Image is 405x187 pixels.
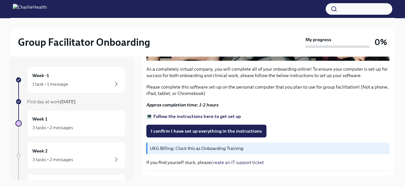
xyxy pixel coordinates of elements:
[15,98,126,105] a: First day at work[DATE]
[15,66,126,93] a: Week -11 task • 1 message
[211,160,264,165] a: create an IT support ticket
[32,115,47,122] h6: Week 1
[146,113,241,119] a: 💻 Follow the instructions here to get set up
[146,125,266,137] button: I confirm I have set up everything in the instructions
[32,156,73,163] div: 3 tasks • 2 messages
[15,110,126,137] a: Week 13 tasks • 2 messages
[32,124,73,131] div: 3 tasks • 2 messages
[146,66,389,79] p: As a completely virtual company, you will complete all of your onboarding online! To ensure your ...
[32,179,48,186] h6: Week 3
[32,72,49,79] h6: Week -1
[15,142,126,169] a: Week 23 tasks • 2 messages
[32,81,68,87] div: 1 task • 1 message
[146,102,219,108] strong: Approx completion time: 1-2 hours
[60,99,76,105] strong: [DATE]
[13,4,47,14] img: CharlieHealth
[150,145,387,152] p: UKG Billing: Clock this as Onboarding Training
[18,36,150,49] h2: Group Facilitator Onboarding
[151,128,262,134] span: I confirm I have set up everything in the instructions
[305,36,331,43] strong: My progress
[32,147,48,154] h6: Week 2
[375,36,387,48] h3: 0%
[27,99,76,105] span: First day at work
[146,159,389,166] p: If you find yourself stuck, please
[146,84,389,97] p: Please complete this software set-up on the personal computer that you plan to use for group faci...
